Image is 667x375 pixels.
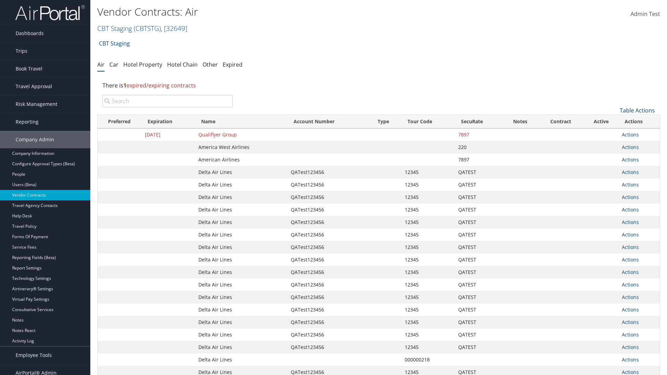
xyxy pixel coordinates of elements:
[622,169,639,175] a: Actions
[401,353,455,366] td: 000000218
[195,328,287,341] td: Delta Air Lines
[134,24,161,33] span: ( CBTSTG )
[195,216,287,228] td: Delta Air Lines
[287,228,371,241] td: QATest123456
[455,278,503,291] td: QATEST
[102,95,233,107] input: Search
[401,266,455,278] td: 12345
[287,278,371,291] td: QATest123456
[16,95,57,113] span: Risk Management
[401,178,455,191] td: 12345
[287,316,371,328] td: QATest123456
[203,61,218,68] a: Other
[287,291,371,303] td: QATest123456
[622,269,639,275] a: Actions
[455,253,503,266] td: QATEST
[401,216,455,228] td: 12345
[455,303,503,316] td: QATEST
[401,316,455,328] td: 12345
[455,128,503,141] td: 7897
[195,141,287,153] td: America West Airlines
[455,203,503,216] td: QATEST
[622,206,639,213] a: Actions
[195,241,287,253] td: Delta Air Lines
[622,344,639,350] a: Actions
[16,78,52,95] span: Travel Approval
[287,191,371,203] td: QATest123456
[97,76,660,95] div: There is
[287,266,371,278] td: QATest123456
[455,166,503,178] td: QATEST
[15,5,85,21] img: airportal-logo.png
[195,303,287,316] td: Delta Air Lines
[455,266,503,278] td: QATEST
[195,203,287,216] td: Delta Air Lines
[584,115,618,128] th: Active: activate to sort column ascending
[455,341,503,353] td: QATEST
[401,115,455,128] th: Tour Code: activate to sort column ascending
[16,42,27,60] span: Trips
[195,291,287,303] td: Delta Air Lines
[16,25,44,42] span: Dashboards
[622,331,639,338] a: Actions
[620,107,655,114] a: Table Actions
[161,24,187,33] span: , [ 32649 ]
[503,115,537,128] th: Notes: activate to sort column ascending
[16,60,42,77] span: Book Travel
[195,128,287,141] td: Qualiflyer Group
[195,253,287,266] td: Delta Air Lines
[141,128,195,141] td: [DATE]
[195,316,287,328] td: Delta Air Lines
[401,203,455,216] td: 12345
[287,166,371,178] td: QATest123456
[123,82,196,89] span: expired/expiring contracts
[401,303,455,316] td: 12345
[401,341,455,353] td: 12345
[455,153,503,166] td: 7897
[287,241,371,253] td: QATest123456
[195,191,287,203] td: Delta Air Lines
[287,328,371,341] td: QATest123456
[287,216,371,228] td: QATest123456
[622,231,639,238] a: Actions
[622,256,639,263] a: Actions
[455,115,503,128] th: SecuRate: activate to sort column ascending
[223,61,242,68] a: Expired
[195,228,287,241] td: Delta Air Lines
[455,316,503,328] td: QATEST
[195,178,287,191] td: Delta Air Lines
[622,281,639,288] a: Actions
[97,24,187,33] a: CBT Staging
[195,341,287,353] td: Delta Air Lines
[401,166,455,178] td: 12345
[141,115,195,128] th: Expiration: activate to sort column descending
[401,191,455,203] td: 12345
[99,36,130,50] a: CBT Staging
[401,328,455,341] td: 12345
[455,141,503,153] td: 220
[401,278,455,291] td: 12345
[287,303,371,316] td: QATest123456
[455,291,503,303] td: QATEST
[401,241,455,253] td: 12345
[455,328,503,341] td: QATEST
[622,194,639,200] a: Actions
[622,356,639,363] a: Actions
[622,144,639,150] a: Actions
[455,216,503,228] td: QATEST
[622,319,639,325] a: Actions
[97,5,472,19] h1: Vendor Contracts: Air
[109,61,118,68] a: Car
[97,61,105,68] a: Air
[195,353,287,366] td: Delta Air Lines
[98,115,141,128] th: Preferred: activate to sort column ascending
[195,266,287,278] td: Delta Air Lines
[287,341,371,353] td: QATest123456
[401,228,455,241] td: 12345
[16,131,54,148] span: Company Admin
[622,181,639,188] a: Actions
[16,347,52,364] span: Employee Tools
[455,241,503,253] td: QATEST
[287,178,371,191] td: QATest123456
[618,115,660,128] th: Actions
